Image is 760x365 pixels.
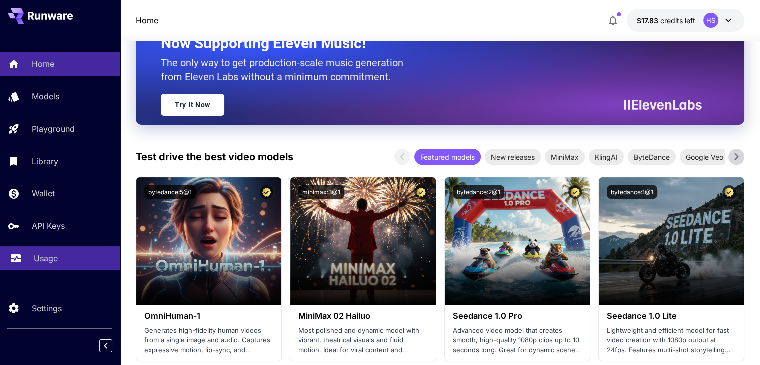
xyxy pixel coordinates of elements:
button: bytedance:1@1 [607,185,657,199]
h2: Now Supporting Eleven Music! [161,34,694,53]
span: Google Veo [680,152,729,162]
p: Home [32,58,54,70]
button: Certified Model – Vetted for best performance and includes a commercial license. [722,185,736,199]
span: credits left [660,16,695,25]
h3: MiniMax 02 Hailuo [298,311,427,321]
img: alt [290,177,435,305]
p: Wallet [32,187,55,199]
p: Settings [32,302,62,314]
div: Google Veo [680,149,729,165]
h3: Seedance 1.0 Pro [453,311,582,321]
p: The only way to get production-scale music generation from Eleven Labs without a minimum commitment. [161,56,411,84]
span: ByteDance [628,152,676,162]
p: API Keys [32,220,65,232]
button: Certified Model – Vetted for best performance and includes a commercial license. [260,185,273,199]
button: bytedance:5@1 [144,185,196,199]
span: $17.83 [637,16,660,25]
p: Usage [34,252,58,264]
button: Certified Model – Vetted for best performance and includes a commercial license. [414,185,428,199]
p: Most polished and dynamic model with vibrant, theatrical visuals and fluid motion. Ideal for vira... [298,326,427,355]
div: Featured models [414,149,481,165]
nav: breadcrumb [136,14,158,26]
a: Home [136,14,158,26]
a: Try It Now [161,94,224,116]
p: Playground [32,123,75,135]
p: Library [32,155,58,167]
div: New releases [485,149,541,165]
div: ByteDance [628,149,676,165]
div: Collapse sidebar [107,337,120,355]
span: Featured models [414,152,481,162]
button: bytedance:2@1 [453,185,504,199]
div: $17.82866 [637,15,695,26]
div: MiniMax [545,149,585,165]
p: Advanced video model that creates smooth, high-quality 1080p clips up to 10 seconds long. Great f... [453,326,582,355]
button: Certified Model – Vetted for best performance and includes a commercial license. [568,185,582,199]
img: alt [599,177,744,305]
button: minimax:3@1 [298,185,344,199]
p: Test drive the best video models [136,149,293,164]
img: alt [136,177,281,305]
button: $17.82866HS [627,9,744,32]
img: alt [445,177,590,305]
button: Collapse sidebar [99,339,112,352]
h3: Seedance 1.0 Lite [607,311,736,321]
div: HS [703,13,718,28]
div: KlingAI [589,149,624,165]
span: MiniMax [545,152,585,162]
span: KlingAI [589,152,624,162]
p: Generates high-fidelity human videos from a single image and audio. Captures expressive motion, l... [144,326,273,355]
p: Lightweight and efficient model for fast video creation with 1080p output at 24fps. Features mult... [607,326,736,355]
span: New releases [485,152,541,162]
h3: OmniHuman‑1 [144,311,273,321]
p: Models [32,90,59,102]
